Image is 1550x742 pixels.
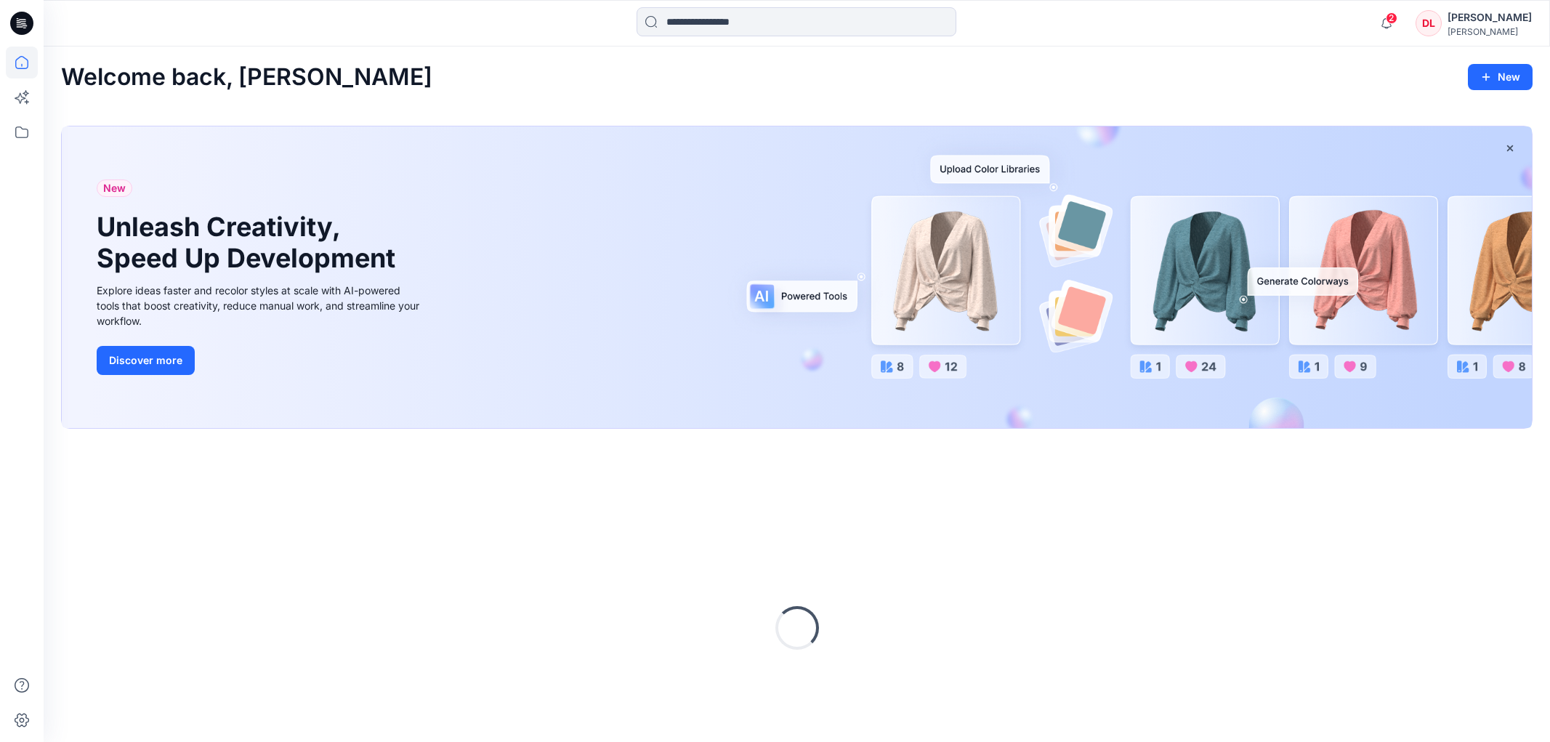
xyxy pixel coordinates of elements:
[1448,26,1532,37] div: [PERSON_NAME]
[97,346,195,375] button: Discover more
[103,180,126,197] span: New
[1468,64,1533,90] button: New
[61,64,432,91] h2: Welcome back, [PERSON_NAME]
[97,211,402,274] h1: Unleash Creativity, Speed Up Development
[1448,9,1532,26] div: [PERSON_NAME]
[1416,10,1442,36] div: DL
[97,283,424,328] div: Explore ideas faster and recolor styles at scale with AI-powered tools that boost creativity, red...
[1386,12,1397,24] span: 2
[97,346,424,375] a: Discover more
